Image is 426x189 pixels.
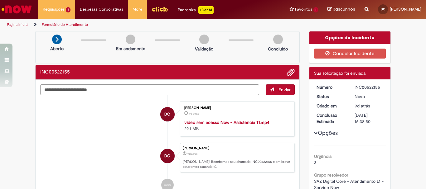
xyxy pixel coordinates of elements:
span: 9d atrás [189,112,199,116]
textarea: Digite sua mensagem aqui... [40,84,259,95]
div: 19/08/2025 14:38:50 [355,103,384,109]
a: video sem acesso Now - Assistencia TI.mp4 [184,120,269,125]
a: Rascunhos [327,7,355,12]
span: 1 [66,7,70,12]
a: Formulário de Atendimento [42,22,88,27]
p: Em andamento [116,45,145,52]
img: img-circle-grey.png [126,35,135,44]
span: [PERSON_NAME] [390,7,421,12]
span: Sua solicitação foi enviada [314,70,365,76]
span: Rascunhos [333,6,355,12]
img: click_logo_yellow_360x200.png [152,4,168,14]
div: Daniella Thays Silva Cerdeira [160,107,175,121]
div: INC00522155 [355,84,384,90]
img: img-circle-grey.png [273,35,283,44]
div: [DATE] 16:38:50 [355,112,384,125]
time: 19/08/2025 14:38:50 [187,152,197,156]
div: [PERSON_NAME] [183,146,291,150]
p: +GenAi [198,6,214,14]
img: arrow-next.png [52,35,62,44]
div: Padroniza [178,6,214,14]
ul: Trilhas de página [5,19,279,31]
b: Urgência [314,154,332,159]
button: Cancelar Incidente [314,49,386,59]
div: Opções do Incidente [309,31,391,44]
dt: Status [312,93,350,100]
div: Daniella Thays Silva Cerdeira [160,149,175,163]
span: Enviar [278,87,291,92]
span: More [133,6,142,12]
span: DC [381,7,385,11]
p: [PERSON_NAME]! Recebemos seu chamado INC00522155 e em breve estaremos atuando. [183,159,291,169]
b: Grupo resolvedor [314,172,348,178]
img: ServiceNow [1,3,33,16]
p: Aberto [50,45,64,52]
span: Despesas Corporativas [80,6,123,12]
dt: Número [312,84,350,90]
span: 9d atrás [187,152,197,156]
div: [PERSON_NAME] [184,106,288,110]
div: Novo [355,93,384,100]
time: 19/08/2025 14:38:50 [355,103,370,109]
img: img-circle-grey.png [199,35,209,44]
li: Daniella Thays Silva Cerdeira [40,143,295,173]
span: DC [164,149,170,163]
a: Página inicial [7,22,28,27]
span: Favoritos [295,6,312,12]
time: 19/08/2025 14:33:04 [189,112,199,116]
span: Requisições [43,6,65,12]
button: Enviar [266,84,295,95]
h2: INC00522155 Histórico de tíquete [40,69,70,75]
p: Concluído [268,46,288,52]
button: Adicionar anexos [287,68,295,76]
div: 22.1 MB [184,119,288,132]
span: 3 [314,160,317,165]
dt: Conclusão Estimada [312,112,350,125]
span: 1 [313,7,318,12]
span: 9d atrás [355,103,370,109]
p: Validação [195,46,213,52]
dt: Criado em [312,103,350,109]
span: DC [164,107,170,122]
